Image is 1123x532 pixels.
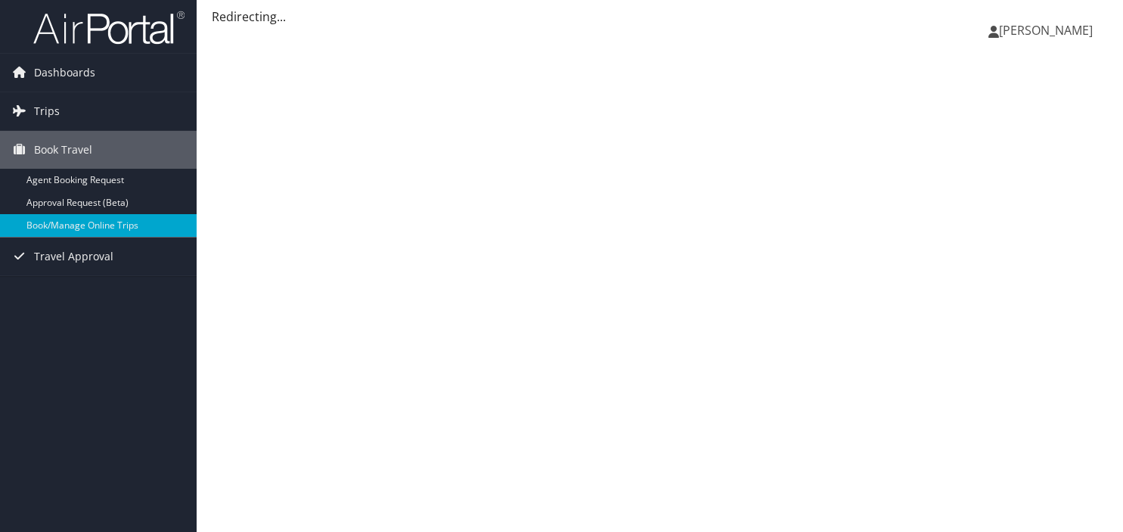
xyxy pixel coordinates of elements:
[999,22,1093,39] span: [PERSON_NAME]
[33,10,185,45] img: airportal-logo.png
[34,131,92,169] span: Book Travel
[34,54,95,92] span: Dashboards
[34,92,60,130] span: Trips
[34,238,113,275] span: Travel Approval
[988,8,1108,53] a: [PERSON_NAME]
[212,8,1108,26] div: Redirecting...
